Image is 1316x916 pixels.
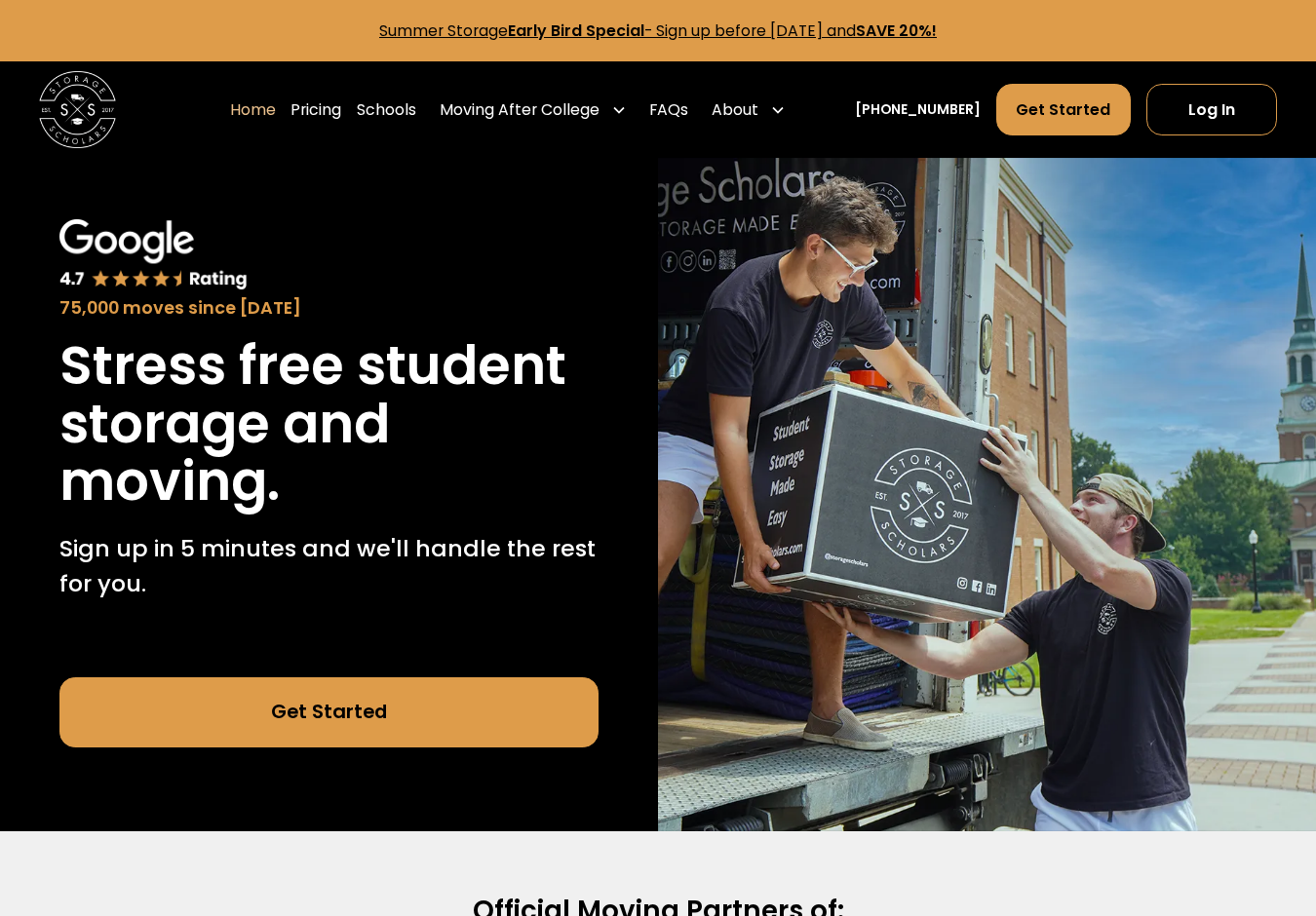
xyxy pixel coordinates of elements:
strong: SAVE 20%! [856,19,937,42]
a: Pricing [290,83,341,136]
strong: Early Bird Special [508,19,644,42]
a: Summer StorageEarly Bird Special- Sign up before [DATE] andSAVE 20%! [379,19,937,42]
a: [PHONE_NUMBER] [855,99,981,120]
a: FAQs [649,83,688,136]
div: Moving After College [440,98,600,122]
a: Home [230,83,276,136]
a: Schools [357,83,416,136]
div: 75,000 moves since [DATE] [59,295,599,322]
a: Get Started [996,84,1132,135]
img: Google 4.7 star rating [59,219,249,291]
a: Log In [1146,84,1277,135]
p: Sign up in 5 minutes and we'll handle the rest for you. [59,531,599,600]
img: Storage Scholars main logo [39,71,116,148]
div: About [712,98,758,122]
img: Storage Scholars makes moving and storage easy. [658,158,1316,831]
a: Get Started [59,677,599,746]
h1: Stress free student storage and moving. [59,337,599,512]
